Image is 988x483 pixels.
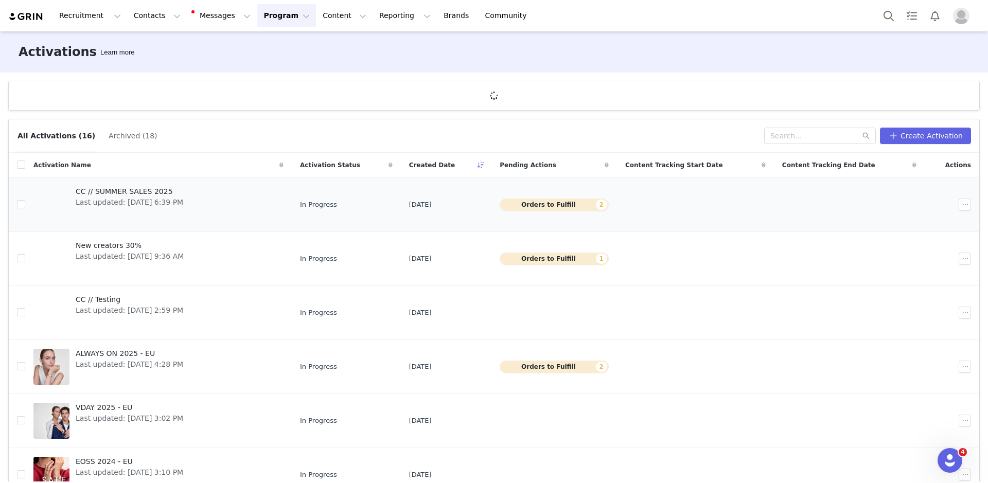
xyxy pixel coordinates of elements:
[76,456,183,467] span: EOSS 2024 - EU
[98,47,136,58] div: Tooltip anchor
[409,200,432,210] span: [DATE]
[300,160,360,170] span: Activation Status
[257,4,316,27] button: Program
[300,362,337,372] span: In Progress
[877,4,900,27] button: Search
[8,12,44,22] img: grin logo
[409,416,432,426] span: [DATE]
[373,4,437,27] button: Reporting
[880,128,971,144] button: Create Activation
[76,186,183,197] span: CC // SUMMER SALES 2025
[300,200,337,210] span: In Progress
[17,128,96,144] button: All Activations (16)
[316,4,373,27] button: Content
[500,361,609,373] button: Orders to Fulfill2
[925,154,979,176] div: Actions
[33,160,91,170] span: Activation Name
[947,8,980,24] button: Profile
[300,416,337,426] span: In Progress
[19,43,97,61] h3: Activations
[300,308,337,318] span: In Progress
[500,199,609,211] button: Orders to Fulfill2
[76,251,184,262] span: Last updated: [DATE] 9:36 AM
[33,238,284,279] a: New creators 30%Last updated: [DATE] 9:36 AM
[76,402,183,413] span: VDAY 2025 - EU
[782,160,875,170] span: Content Tracking End Date
[437,4,478,27] a: Brands
[76,359,183,370] span: Last updated: [DATE] 4:28 PM
[764,128,876,144] input: Search...
[953,8,969,24] img: placeholder-profile.jpg
[76,305,183,316] span: Last updated: [DATE] 2:59 PM
[33,184,284,225] a: CC // SUMMER SALES 2025Last updated: [DATE] 6:39 PM
[862,132,870,139] i: icon: search
[409,160,455,170] span: Created Date
[901,4,923,27] a: Tasks
[33,400,284,441] a: VDAY 2025 - EULast updated: [DATE] 3:02 PM
[53,4,127,27] button: Recruitment
[33,292,284,333] a: CC // TestingLast updated: [DATE] 2:59 PM
[108,128,157,144] button: Archived (18)
[924,4,946,27] button: Notifications
[76,413,183,424] span: Last updated: [DATE] 3:02 PM
[33,346,284,387] a: ALWAYS ON 2025 - EULast updated: [DATE] 4:28 PM
[76,467,183,478] span: Last updated: [DATE] 3:10 PM
[187,4,257,27] button: Messages
[500,160,556,170] span: Pending Actions
[128,4,187,27] button: Contacts
[500,253,609,265] button: Orders to Fulfill1
[300,470,337,480] span: In Progress
[959,448,967,456] span: 4
[76,294,183,305] span: CC // Testing
[409,254,432,264] span: [DATE]
[76,240,184,251] span: New creators 30%
[938,448,962,473] iframe: Intercom live chat
[76,348,183,359] span: ALWAYS ON 2025 - EU
[76,197,183,208] span: Last updated: [DATE] 6:39 PM
[479,4,538,27] a: Community
[409,362,432,372] span: [DATE]
[625,160,723,170] span: Content Tracking Start Date
[409,308,432,318] span: [DATE]
[409,470,432,480] span: [DATE]
[300,254,337,264] span: In Progress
